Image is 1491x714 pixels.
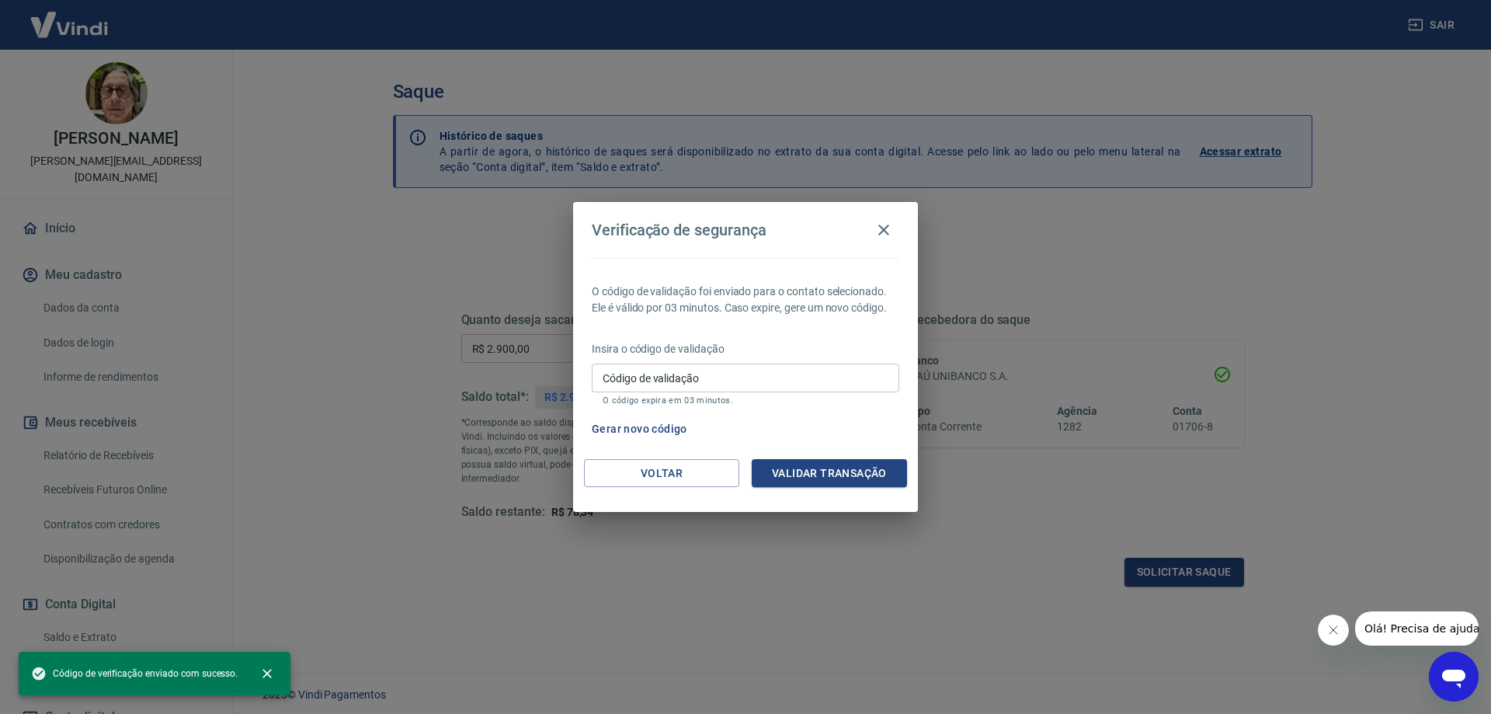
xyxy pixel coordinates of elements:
[31,666,238,681] span: Código de verificação enviado com sucesso.
[9,11,130,23] span: Olá! Precisa de ajuda?
[584,459,739,488] button: Voltar
[592,221,766,239] h4: Verificação de segurança
[1318,615,1349,646] iframe: Fechar mensagem
[603,395,888,406] p: O código expira em 03 minutos.
[592,284,899,316] p: O código de validação foi enviado para o contato selecionado. Ele é válido por 03 minutos. Caso e...
[592,341,899,357] p: Insira o código de validação
[1355,611,1479,646] iframe: Mensagem da empresa
[586,415,693,444] button: Gerar novo código
[752,459,907,488] button: Validar transação
[1429,652,1479,702] iframe: Botão para abrir a janela de mensagens
[250,657,284,691] button: close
